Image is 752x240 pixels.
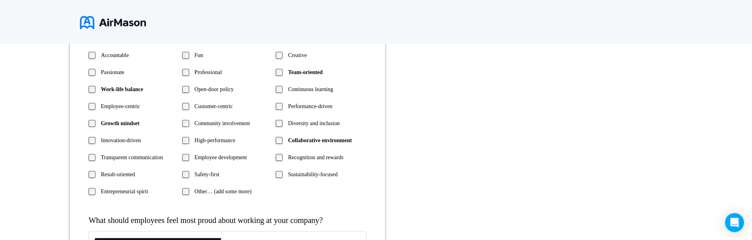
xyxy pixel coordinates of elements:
label: Sustainability-focused [288,171,337,178]
img: logo [80,13,146,32]
label: Creative [288,51,307,59]
label: Work-life balance [101,86,143,93]
label: Recognition and rewards [288,154,343,161]
label: Collaborative environment [288,137,352,144]
label: Continuous learning [288,86,333,93]
label: Result-oriented [101,171,135,178]
label: Growth mindset [101,120,139,127]
label: Safety-first [195,171,220,178]
label: Professional [195,69,222,76]
label: Innovation-driven [101,137,141,144]
label: High-performance [195,137,235,144]
label: Diversity and inclusion [288,120,340,127]
div: Open Intercom Messenger [725,213,744,232]
label: Community involvement [195,120,250,127]
label: Performance-driven [288,103,332,110]
label: Entrepreneurial spirit [101,188,148,195]
label: Employee-centric [101,103,140,110]
label: Customer-centric [195,103,233,110]
label: Other… (add some more) [195,188,252,195]
label: Accountable [101,51,129,59]
label: Fun [195,51,203,59]
div: What should employees feel most proud about working at your company? [89,216,366,225]
label: Team-oriented [288,69,322,76]
label: Transparent communication [101,154,163,161]
label: Passionate [101,69,124,76]
label: Open-door policy [195,86,234,93]
label: Employee development [195,154,247,161]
